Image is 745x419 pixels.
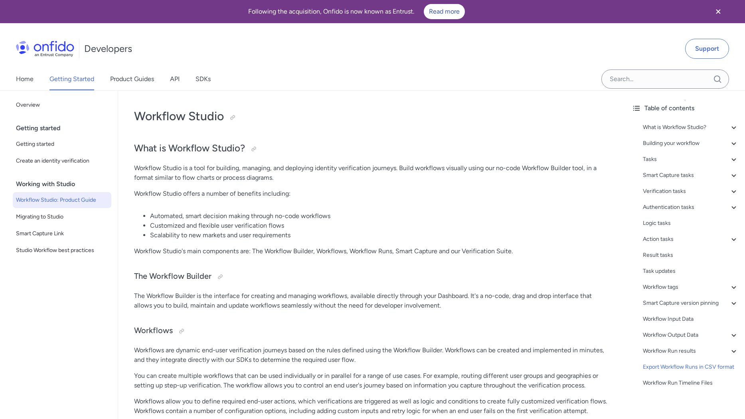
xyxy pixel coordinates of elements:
[134,270,609,283] h3: The Workflow Builder
[643,187,739,196] a: Verification tasks
[13,153,111,169] a: Create an identity verification
[704,2,733,22] button: Close banner
[643,155,739,164] a: Tasks
[134,397,609,416] p: Workflows allow you to define required end-user actions, which verifications are triggered as wel...
[16,100,108,110] span: Overview
[643,330,739,340] a: Workflow Output Data
[643,282,739,292] a: Workflow tags
[16,212,108,222] span: Migrating to Studio
[16,176,115,192] div: Working with Studio
[150,211,609,221] li: Automated, smart decision making through no-code workflows
[16,120,115,136] div: Getting started
[196,68,211,90] a: SDKs
[643,314,739,324] a: Workflow Input Data
[424,4,465,19] a: Read more
[632,103,739,113] div: Table of contents
[643,171,739,180] a: Smart Capture tasks
[643,123,739,132] a: What is Workflow Studio?
[643,250,739,260] a: Result tasks
[713,7,723,16] svg: Close banner
[16,195,108,205] span: Workflow Studio: Product Guide
[643,266,739,276] a: Task updates
[13,209,111,225] a: Migrating to Studio
[150,230,609,240] li: Scalability to new markets and user requirements
[134,371,609,390] p: You can create multiple workflows that can be used individually or in parallel for a range of use...
[16,246,108,255] span: Studio Workflow best practices
[16,139,108,149] span: Getting started
[13,242,111,258] a: Studio Workflow best practices
[10,4,704,19] div: Following the acquisition, Onfido is now known as Entrust.
[13,136,111,152] a: Getting started
[84,42,132,55] h1: Developers
[134,189,609,199] p: Workflow Studio offers a number of benefits including:
[643,362,739,372] a: Export Workflow Runs in CSV format
[643,234,739,244] a: Action tasks
[110,68,154,90] a: Product Guides
[16,229,108,238] span: Smart Capture Link
[16,156,108,166] span: Create an identity verification
[643,346,739,356] a: Workflow Run results
[134,325,609,338] h3: Workflows
[16,41,74,57] img: Onfido Logo
[643,218,739,228] a: Logic tasks
[13,192,111,208] a: Workflow Studio: Product Guide
[685,39,729,59] a: Support
[643,378,739,388] a: Workflow Run Timeline Files
[13,97,111,113] a: Overview
[643,298,739,308] a: Smart Capture version pinning
[643,203,739,212] a: Authentication tasks
[134,142,609,155] h2: What is Workflow Studio?
[134,291,609,310] p: The Workflow Builder is the interface for creating and managing workflows, available directly thr...
[49,68,94,90] a: Getting Started
[134,108,609,124] h1: Workflow Studio
[643,139,739,148] a: Building your workflow
[134,246,609,256] p: Workflow Studio's main components are: The Workflow Builder, Workflows, Workflow Runs, Smart Capt...
[170,68,180,90] a: API
[16,68,34,90] a: Home
[134,346,609,365] p: Workflows are dynamic end-user verification journeys based on the rules defined using the Workflo...
[150,221,609,230] li: Customized and flexible user verification flows
[601,70,729,89] input: Onfido search input field
[13,226,111,242] a: Smart Capture Link
[134,163,609,183] p: Workflow Studio is a tool for building, managing, and deploying identity verification journeys. B...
